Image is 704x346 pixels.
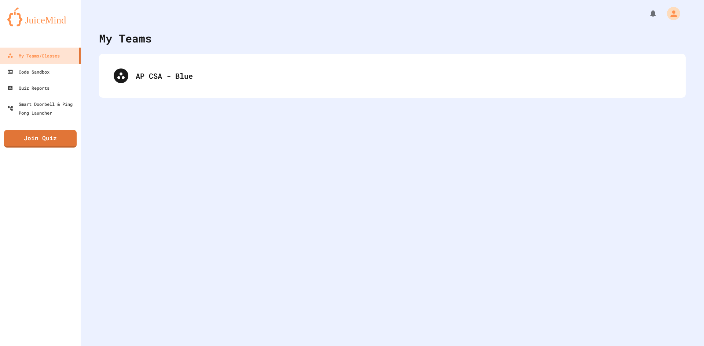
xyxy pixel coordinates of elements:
img: logo-orange.svg [7,7,73,26]
div: AP CSA - Blue [136,70,671,81]
div: My Teams [99,30,152,46]
div: My Teams/Classes [7,51,60,60]
div: My Notifications [635,7,659,20]
div: Quiz Reports [7,83,49,92]
div: Smart Doorbell & Ping Pong Launcher [7,100,78,117]
div: My Account [659,5,682,22]
div: AP CSA - Blue [106,61,678,90]
a: Join Quiz [4,130,77,148]
div: Code Sandbox [7,67,49,76]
